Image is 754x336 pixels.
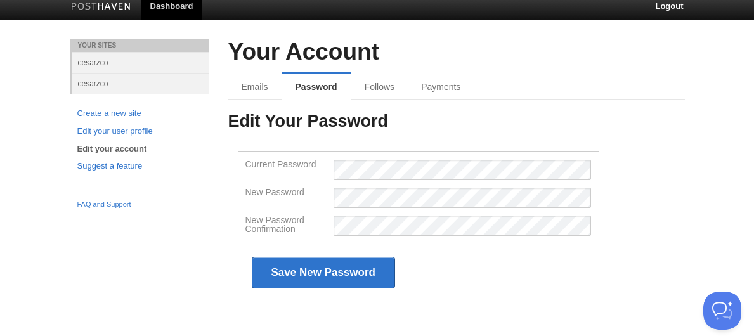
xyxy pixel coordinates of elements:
[228,39,685,65] h2: Your Account
[77,199,202,210] a: FAQ and Support
[72,52,209,73] a: cesarzco
[245,216,326,236] label: New Password Confirmation
[408,74,474,100] a: Payments
[77,160,202,173] a: Suggest a feature
[703,292,741,330] iframe: Help Scout Beacon - Open
[77,143,202,156] a: Edit your account
[252,257,395,288] input: Save New Password
[71,3,131,12] img: Posthaven-bar
[282,74,351,100] a: Password
[351,74,408,100] a: Follows
[70,39,209,52] li: Your Sites
[77,125,202,138] a: Edit your user profile
[228,74,282,100] a: Emails
[228,112,685,131] h3: Edit Your Password
[72,73,209,94] a: cesarzco
[245,160,326,172] label: Current Password
[77,107,202,120] a: Create a new site
[245,188,326,200] label: New Password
